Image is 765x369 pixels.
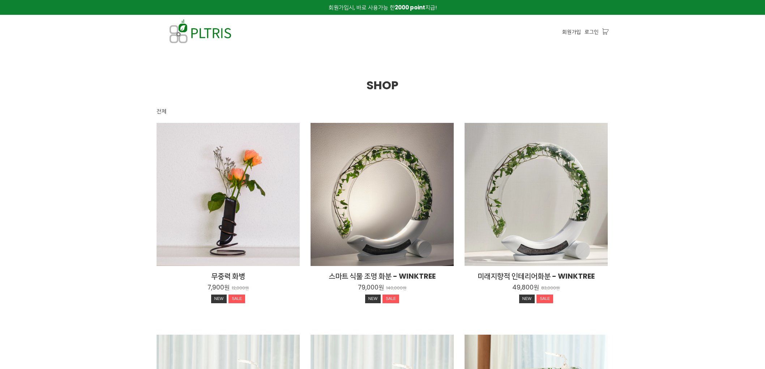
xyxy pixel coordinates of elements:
[358,283,384,291] p: 79,000원
[232,286,249,291] p: 12,000원
[157,107,167,116] div: 전체
[228,295,245,303] div: SALE
[585,28,599,36] a: 로그인
[537,295,553,303] div: SALE
[208,283,230,291] p: 7,900원
[329,4,437,11] span: 회원가입시, 바로 사용가능 한 지급!
[541,286,560,291] p: 83,000원
[367,77,398,93] span: SHOP
[395,4,425,11] strong: 2000 point
[311,271,454,281] h2: 스마트 식물 조명 화분 - WINKTREE
[382,295,399,303] div: SALE
[365,295,381,303] div: NEW
[519,295,535,303] div: NEW
[311,271,454,305] a: 스마트 식물 조명 화분 - WINKTREE 79,000원 140,000원 NEWSALE
[386,286,407,291] p: 140,000원
[157,271,300,281] h2: 무중력 화병
[512,283,539,291] p: 49,800원
[157,271,300,305] a: 무중력 화병 7,900원 12,000원 NEWSALE
[562,28,581,36] a: 회원가입
[465,271,608,305] a: 미래지향적 인테리어화분 - WINKTREE 49,800원 83,000원 NEWSALE
[211,295,227,303] div: NEW
[465,271,608,281] h2: 미래지향적 인테리어화분 - WINKTREE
